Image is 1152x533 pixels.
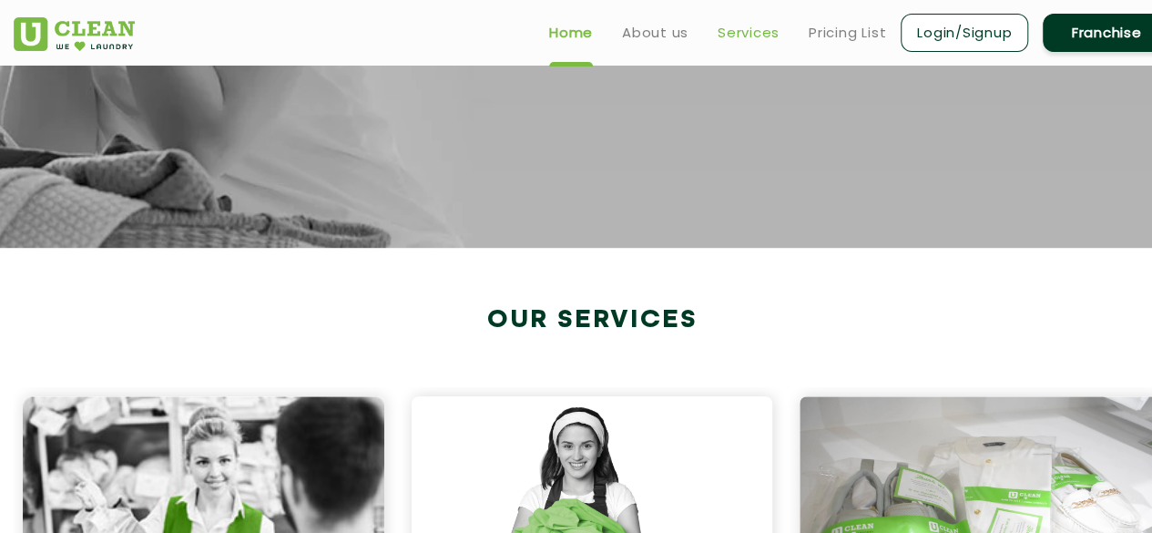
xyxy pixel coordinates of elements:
a: Home [549,22,593,44]
a: About us [622,22,688,44]
a: Login/Signup [901,14,1028,52]
a: Pricing List [809,22,886,44]
img: UClean Laundry and Dry Cleaning [14,17,135,51]
a: Services [718,22,780,44]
